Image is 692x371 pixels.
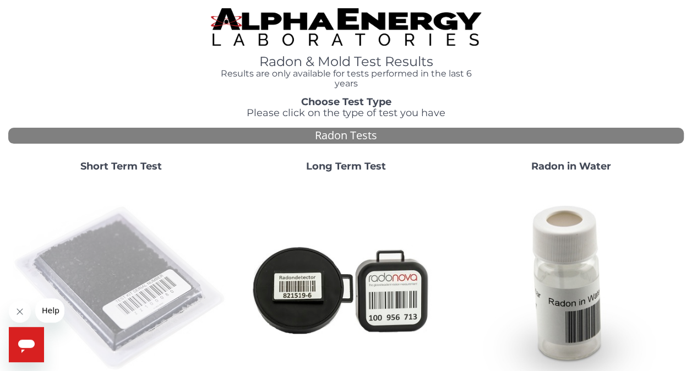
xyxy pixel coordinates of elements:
[9,327,44,362] iframe: Button to launch messaging window
[80,160,162,172] strong: Short Term Test
[211,69,481,88] h4: Results are only available for tests performed in the last 6 years
[211,8,481,46] img: TightCrop.jpg
[35,298,64,323] iframe: Message from company
[8,128,684,144] div: Radon Tests
[306,160,386,172] strong: Long Term Test
[247,107,445,119] span: Please click on the type of test you have
[531,160,611,172] strong: Radon in Water
[301,96,391,108] strong: Choose Test Type
[9,301,31,323] iframe: Close message
[211,54,481,69] h1: Radon & Mold Test Results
